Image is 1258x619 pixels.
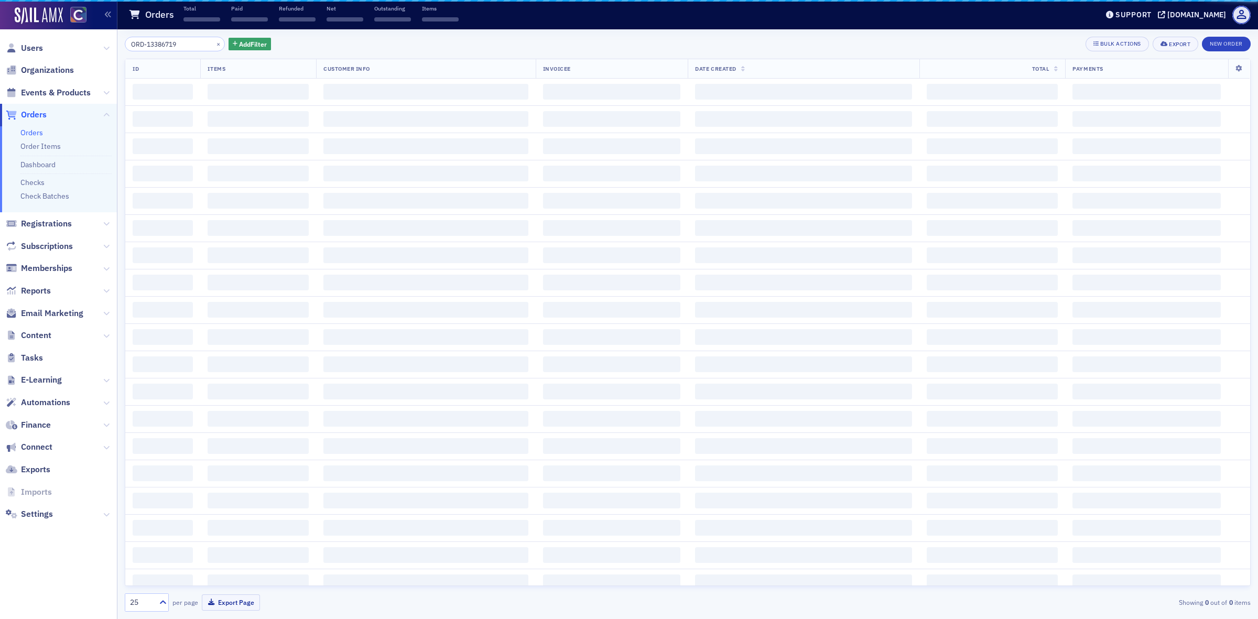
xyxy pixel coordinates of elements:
span: ‌ [133,247,193,263]
span: ‌ [695,166,912,181]
span: ‌ [323,166,528,181]
span: Automations [21,397,70,408]
span: ‌ [1072,493,1221,508]
span: ‌ [695,574,912,590]
span: Add Filter [239,39,267,49]
a: Orders [20,128,43,137]
span: ‌ [927,329,1058,345]
span: E-Learning [21,374,62,386]
span: ‌ [323,111,528,127]
span: ‌ [231,17,268,21]
span: ‌ [323,520,528,536]
span: ‌ [927,111,1058,127]
span: ‌ [133,574,193,590]
span: ‌ [695,356,912,372]
span: ‌ [695,465,912,481]
span: ‌ [133,302,193,318]
span: ‌ [695,493,912,508]
span: ‌ [543,547,681,563]
span: Content [21,330,51,341]
span: ID [133,65,139,72]
span: ‌ [1072,574,1221,590]
span: ‌ [543,247,681,263]
span: ‌ [323,220,528,236]
a: Events & Products [6,87,91,99]
button: AddFilter [229,38,272,51]
span: ‌ [543,220,681,236]
span: ‌ [208,220,309,236]
span: ‌ [1072,329,1221,345]
span: ‌ [422,17,459,21]
span: Memberships [21,263,72,274]
span: ‌ [695,84,912,100]
span: ‌ [695,138,912,154]
p: Net [327,5,363,12]
span: ‌ [208,193,309,209]
span: ‌ [323,138,528,154]
span: ‌ [927,138,1058,154]
span: ‌ [208,302,309,318]
span: Items [208,65,225,72]
div: 25 [130,597,153,608]
span: ‌ [133,275,193,290]
span: ‌ [208,138,309,154]
span: ‌ [208,547,309,563]
span: Reports [21,285,51,297]
span: ‌ [543,302,681,318]
a: Registrations [6,218,72,230]
span: ‌ [543,84,681,100]
span: ‌ [208,493,309,508]
span: ‌ [133,138,193,154]
a: Exports [6,464,50,475]
span: ‌ [695,275,912,290]
span: ‌ [1072,520,1221,536]
span: ‌ [695,247,912,263]
span: ‌ [208,166,309,181]
span: ‌ [543,411,681,427]
span: ‌ [543,465,681,481]
span: ‌ [208,247,309,263]
span: ‌ [323,574,528,590]
span: ‌ [1072,356,1221,372]
span: ‌ [927,547,1058,563]
span: ‌ [208,275,309,290]
span: ‌ [927,574,1058,590]
span: ‌ [695,329,912,345]
span: ‌ [133,220,193,236]
span: Finance [21,419,51,431]
span: ‌ [133,438,193,454]
span: ‌ [323,193,528,209]
span: ‌ [133,465,193,481]
span: ‌ [133,411,193,427]
span: ‌ [323,84,528,100]
span: ‌ [927,520,1058,536]
span: ‌ [323,411,528,427]
a: Check Batches [20,191,69,201]
span: ‌ [695,220,912,236]
span: Organizations [21,64,74,76]
span: ‌ [1072,547,1221,563]
span: ‌ [1072,193,1221,209]
div: Bulk Actions [1100,41,1141,47]
span: ‌ [1072,275,1221,290]
span: ‌ [927,465,1058,481]
span: Exports [21,464,50,475]
span: ‌ [323,329,528,345]
button: [DOMAIN_NAME] [1158,11,1230,18]
span: ‌ [1072,84,1221,100]
span: ‌ [1072,138,1221,154]
button: New Order [1202,37,1251,51]
span: ‌ [208,356,309,372]
span: Settings [21,508,53,520]
span: ‌ [133,356,193,372]
span: ‌ [323,493,528,508]
h1: Orders [145,8,174,21]
span: ‌ [927,493,1058,508]
span: ‌ [543,493,681,508]
span: ‌ [208,111,309,127]
span: ‌ [543,329,681,345]
a: Subscriptions [6,241,73,252]
button: Export [1153,37,1198,51]
label: per page [172,598,198,607]
span: ‌ [695,193,912,209]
